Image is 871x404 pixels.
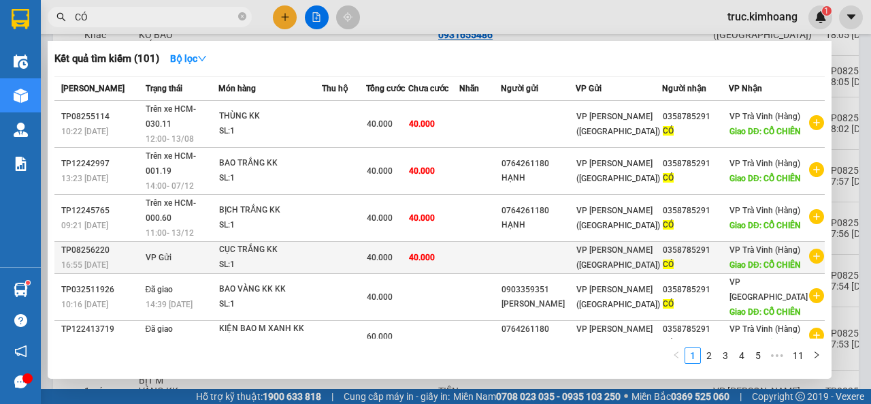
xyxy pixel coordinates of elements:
div: 0764261180 [502,157,575,171]
span: Trên xe HCM-000.60 [146,198,196,223]
span: VP [PERSON_NAME] ([GEOGRAPHIC_DATA]) [576,245,660,270]
span: plus-circle [809,328,824,343]
img: warehouse-icon [14,123,28,137]
span: CÓ [663,126,674,136]
div: HẠNH [502,337,575,351]
span: CÓ [663,220,674,230]
span: question-circle [14,314,27,327]
span: 12:00 - 13/08 [146,134,194,144]
button: Bộ lọcdown [159,48,218,69]
div: SL: 1 [219,297,321,312]
a: 3 [718,348,733,363]
div: TP08256220 [61,243,142,258]
span: 40.000 [409,253,435,262]
span: Thu hộ [322,84,348,93]
span: Giao DĐ: CỔ CHIÊN [729,174,801,183]
span: 09:21 [DATE] [61,221,108,230]
span: VP [PERSON_NAME] ([GEOGRAPHIC_DATA]) [576,112,660,136]
div: [PERSON_NAME] [502,297,575,311]
span: Trạng thái [146,84,182,93]
span: VP Gửi [146,253,171,262]
span: Giao DĐ: CỔ CHIÊN [729,260,801,270]
span: - [5,74,45,87]
span: Chưa cước [408,84,448,93]
div: 0358785291 [663,204,727,218]
a: 4 [734,348,749,363]
span: plus-circle [809,115,824,130]
span: VP Trà Vinh (Hàng) [38,59,132,72]
span: Đã giao [146,285,174,294]
input: Tìm tên, số ĐT hoặc mã đơn [75,10,235,25]
h3: Kết quả tìm kiếm ( 101 ) [54,52,159,66]
div: SL: 1 [219,171,321,186]
p: NHẬN: [5,59,199,72]
div: CỤC TRẮNG KK [219,243,321,258]
sup: 1 [26,281,30,285]
img: warehouse-icon [14,55,28,69]
span: CÓ [663,173,674,183]
div: 0358785291 [663,283,727,297]
span: VP Gửi [576,84,602,93]
span: Trên xe HCM-030.11 [146,104,196,129]
div: TP122413719 [61,322,142,337]
div: 0358785291 [663,110,727,124]
span: 40.000 [367,119,393,129]
img: solution-icon [14,157,28,171]
span: VP Trà Vinh (Hàng) [729,206,800,215]
span: Nhãn [459,84,479,93]
li: 4 [734,347,750,364]
img: logo-vxr [12,9,29,29]
span: KHÁCH [9,74,45,87]
span: plus-circle [809,249,824,264]
div: 0358785291 [663,322,727,337]
span: 10:22 [DATE] [61,127,108,136]
p: GỬI: [5,27,199,52]
button: right [808,347,825,364]
span: 16:55 [DATE] [61,260,108,270]
div: 0358785291 [663,243,727,258]
span: ••• [766,347,788,364]
div: THÙNG KK [219,109,321,124]
span: CÓ [663,260,674,269]
div: TP08255114 [61,110,142,124]
span: close-circle [238,12,246,20]
a: 2 [702,348,717,363]
span: 14:00 - 07/12 [146,181,194,191]
div: TP12242997 [61,157,142,171]
div: KIỆN BAO M XANH KK [219,322,321,337]
div: 0764261180 [502,204,575,218]
span: 60.000 [367,332,393,341]
span: GIAO: [5,89,182,102]
span: 13:23 [DATE] [61,174,108,183]
div: SL: 1 [219,218,321,233]
span: 40.000 [409,166,435,176]
div: 0358785291 [663,157,727,171]
div: BAO VÀNG KK KK [219,282,321,297]
strong: BIÊN NHẬN GỬI HÀNG [46,7,158,20]
div: TP032511926 [61,283,142,297]
span: [PERSON_NAME] [61,84,125,93]
div: SL: 1 [219,258,321,273]
span: left [672,351,680,359]
li: 11 [788,347,808,364]
a: 5 [751,348,766,363]
span: 10:16 [DATE] [61,300,108,309]
span: plus-circle [809,288,824,303]
div: 0903359351 [502,283,575,297]
span: 14:39 [DATE] [146,300,193,309]
span: Tổng cước [366,84,405,93]
span: plus-circle [809,162,824,177]
span: VP [GEOGRAPHIC_DATA] [729,277,808,302]
span: Đã giao [146,324,174,334]
span: Giao DĐ: CỔ CHIÊN [729,307,801,317]
li: 5 [750,347,766,364]
span: CÓ [663,299,674,309]
span: VP [PERSON_NAME] ([GEOGRAPHIC_DATA]) [576,159,660,183]
div: TP12245765 [61,204,142,218]
li: Previous Page [668,347,685,364]
a: 11 [789,348,808,363]
div: HẠNH [502,218,575,232]
span: VP Trà Vinh (Hàng) [729,324,800,334]
div: 0764261180 [502,322,575,337]
span: search [56,12,66,22]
